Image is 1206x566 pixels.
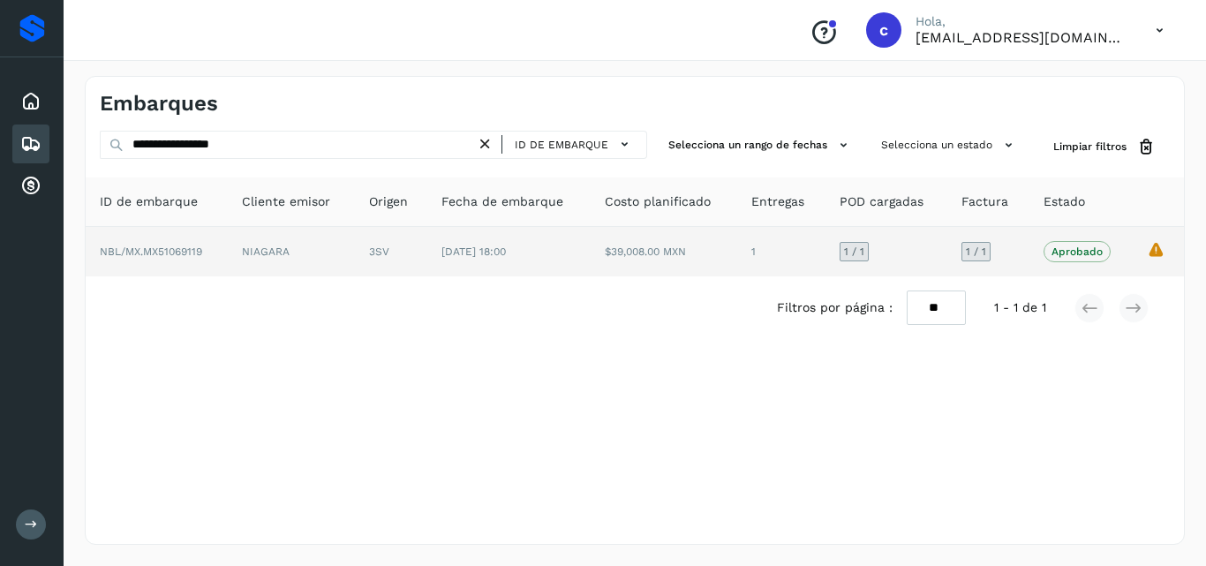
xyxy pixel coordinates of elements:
span: 1 / 1 [966,246,986,257]
h4: Embarques [100,91,218,117]
span: [DATE] 18:00 [441,245,506,258]
button: Selecciona un rango de fechas [661,131,860,160]
span: Filtros por página : [777,298,893,317]
span: ID de embarque [515,137,608,153]
span: Cliente emisor [242,192,330,211]
span: Entregas [751,192,804,211]
span: 1 - 1 de 1 [994,298,1046,317]
div: Embarques [12,125,49,163]
span: ID de embarque [100,192,198,211]
td: 3SV [355,227,428,276]
span: Limpiar filtros [1053,139,1127,155]
span: Fecha de embarque [441,192,563,211]
span: Factura [961,192,1008,211]
span: 1 / 1 [844,246,864,257]
div: Cuentas por cobrar [12,167,49,206]
td: 1 [737,227,825,276]
span: POD cargadas [840,192,923,211]
p: Hola, [916,14,1127,29]
span: NBL/MX.MX51069119 [100,245,202,258]
p: cuentasespeciales8_met@castores.com.mx [916,29,1127,46]
p: Aprobado [1051,245,1103,258]
span: Estado [1044,192,1085,211]
td: $39,008.00 MXN [591,227,736,276]
button: Limpiar filtros [1039,131,1170,163]
span: Costo planificado [605,192,711,211]
button: Selecciona un estado [874,131,1025,160]
button: ID de embarque [509,132,639,157]
span: Origen [369,192,408,211]
div: Inicio [12,82,49,121]
td: NIAGARA [228,227,355,276]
